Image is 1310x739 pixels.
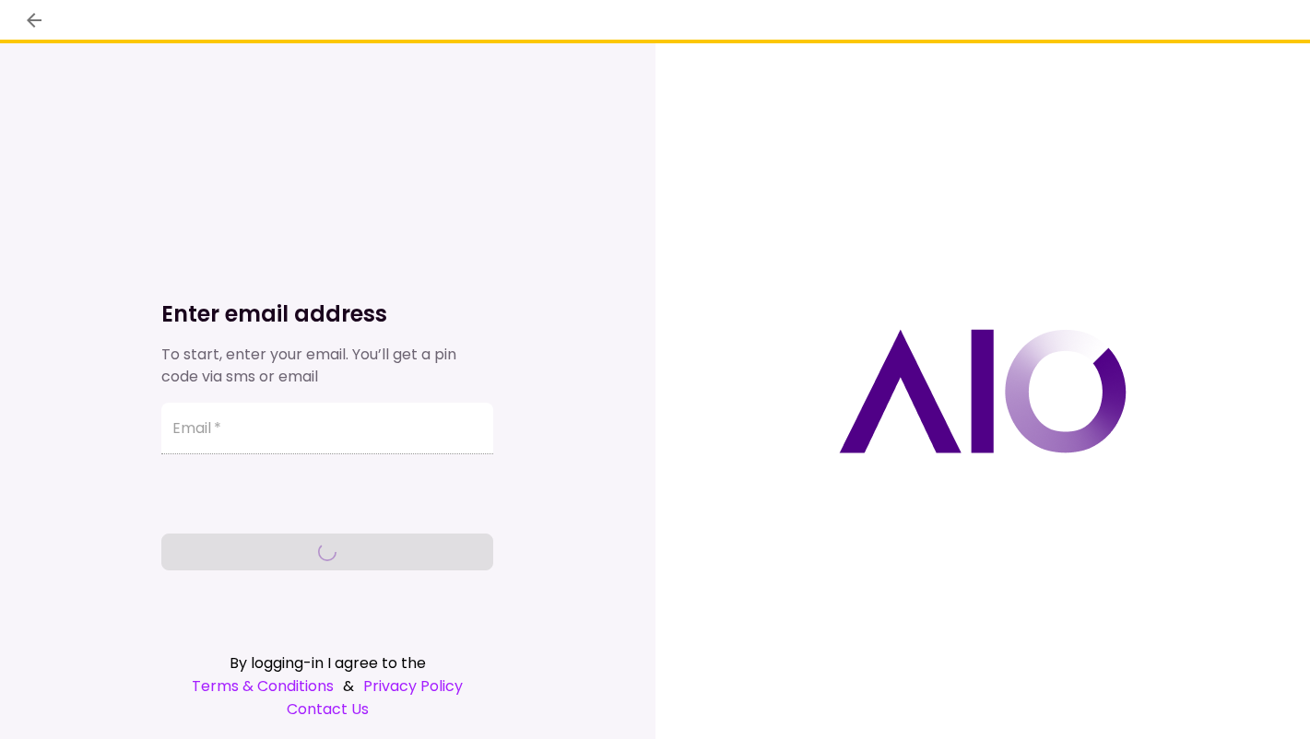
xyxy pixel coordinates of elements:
[363,674,463,698] a: Privacy Policy
[161,299,493,329] h1: Enter email address
[192,674,334,698] a: Terms & Conditions
[161,651,493,674] div: By logging-in I agree to the
[161,344,493,388] div: To start, enter your email. You’ll get a pin code via sms or email
[161,698,493,721] a: Contact Us
[18,5,50,36] button: back
[161,674,493,698] div: &
[839,329,1127,453] img: AIO logo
